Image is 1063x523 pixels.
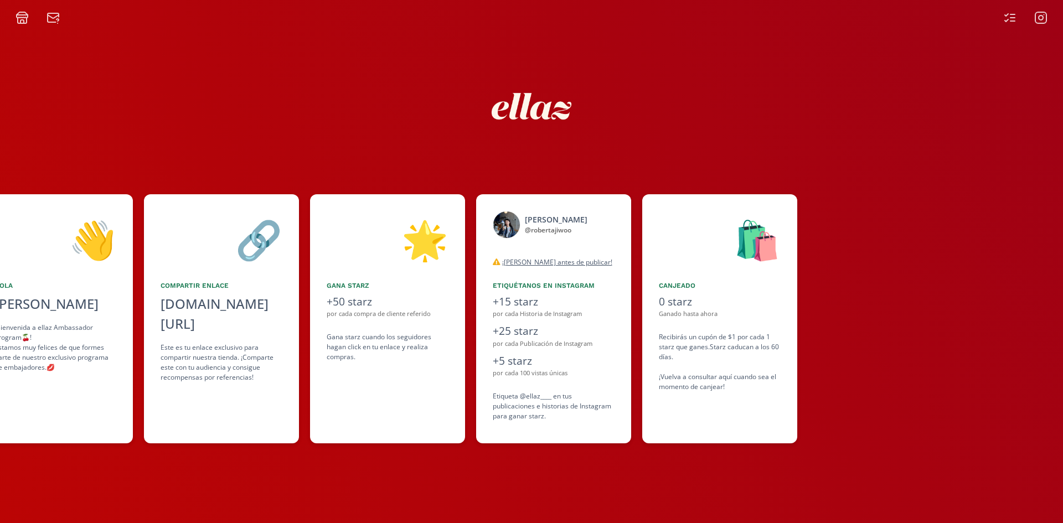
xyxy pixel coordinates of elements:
div: 0 starz [659,294,781,310]
div: Este es tu enlace exclusivo para compartir nuestra tienda. ¡Comparte este con tu audiencia y cons... [161,343,282,382]
img: 524810648_18520113457031687_8089223174440955574_n.jpg [493,211,520,239]
div: [PERSON_NAME] [525,214,587,225]
div: Gana starz [327,281,448,291]
div: Etiqueta @ellaz____ en tus publicaciones e historias de Instagram para ganar starz. [493,391,615,421]
div: [DOMAIN_NAME][URL] [161,294,282,334]
div: por cada 100 vistas únicas [493,369,615,378]
div: 🌟 [327,211,448,267]
div: Gana starz cuando los seguidores hagan click en tu enlace y realiza compras . [327,332,448,362]
div: +5 starz [493,353,615,369]
div: +50 starz [327,294,448,310]
div: por cada Historia de Instagram [493,309,615,319]
div: 🛍️ [659,211,781,267]
u: ¡[PERSON_NAME] antes de publicar! [502,257,612,267]
div: +25 starz [493,323,615,339]
div: por cada compra de cliente referido [327,309,448,319]
div: @ robertajiwoo [525,225,587,235]
img: nKmKAABZpYV7 [482,56,581,156]
div: Ganado hasta ahora [659,309,781,319]
div: +15 starz [493,294,615,310]
div: Compartir Enlace [161,281,282,291]
div: por cada Publicación de Instagram [493,339,615,349]
div: Canjeado [659,281,781,291]
div: Recibirás un cupón de $1 por cada 1 starz que ganes. Starz caducan a los 60 días. ¡Vuelva a consu... [659,332,781,392]
div: 🔗 [161,211,282,267]
div: Etiquétanos en Instagram [493,281,615,291]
